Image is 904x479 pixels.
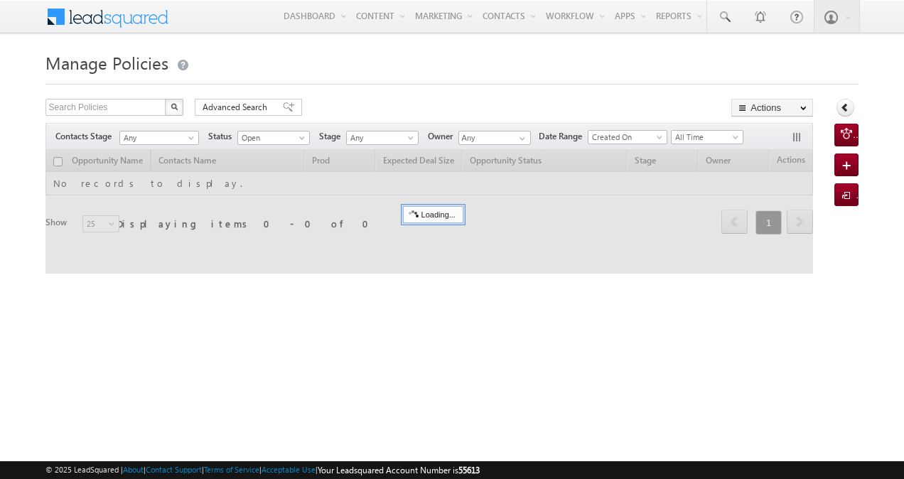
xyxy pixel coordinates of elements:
[208,130,237,143] span: Status
[123,465,144,474] a: About
[588,131,662,144] span: Created On
[512,131,529,146] a: Show All Items
[588,130,667,144] a: Created On
[55,130,117,143] span: Contacts Stage
[319,130,346,143] span: Stage
[203,101,271,114] span: Advanced Search
[318,465,480,475] span: Your Leadsquared Account Number is
[731,99,813,117] button: Actions
[262,465,316,474] a: Acceptable Use
[120,131,194,144] span: Any
[403,206,463,223] div: Loading...
[237,131,310,145] a: Open
[146,465,202,474] a: Contact Support
[428,130,458,143] span: Owner
[458,131,531,145] input: Type to Search
[347,131,414,144] span: Any
[346,131,419,145] a: Any
[45,51,168,74] span: Manage Policies
[539,130,588,143] span: Date Range
[671,130,743,144] a: All Time
[672,131,739,144] span: All Time
[119,131,199,145] a: Any
[458,465,480,475] span: 55613
[45,463,480,477] span: © 2025 LeadSquared | | | | |
[204,465,259,474] a: Terms of Service
[238,131,306,144] span: Open
[171,103,178,110] img: Search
